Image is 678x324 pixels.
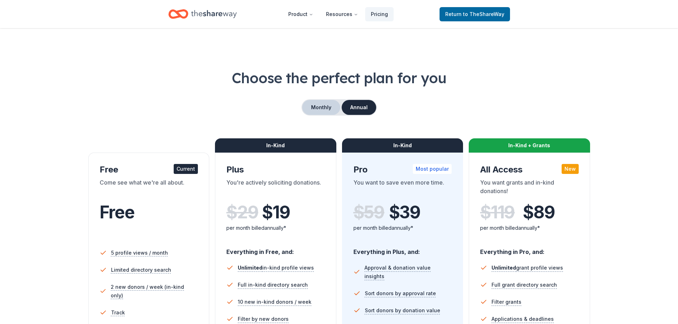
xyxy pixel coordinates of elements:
span: Filter grants [492,298,521,306]
div: Everything in Free, and: [226,241,325,256]
div: You want to save even more time. [353,178,452,198]
div: In-Kind + Grants [469,138,590,153]
span: $ 19 [262,202,290,222]
nav: Main [283,6,394,22]
div: In-Kind [342,138,463,153]
div: Current [174,164,198,174]
div: Plus [226,164,325,175]
button: Annual [342,100,376,115]
div: New [562,164,579,174]
span: $ 89 [523,202,555,222]
button: Monthly [302,100,340,115]
span: Applications & deadlines [492,315,554,323]
span: Return [445,10,504,18]
span: Track [111,308,125,317]
span: Unlimited [492,265,516,271]
span: Full in-kind directory search [238,281,308,289]
span: Sort donors by approval rate [365,289,436,298]
span: Limited directory search [111,266,171,274]
div: Everything in Plus, and: [353,241,452,256]
h1: Choose the perfect plan for you [28,68,650,88]
div: Most popular [413,164,452,174]
div: Everything in Pro, and: [480,241,579,256]
div: Pro [353,164,452,175]
span: 10 new in-kind donors / week [238,298,311,306]
span: Approval & donation value insights [364,264,452,281]
a: Pricing [365,7,394,21]
div: Come see what we're all about. [100,178,198,198]
div: Free [100,164,198,175]
span: Sort donors by donation value [365,306,440,315]
a: Home [168,6,237,22]
span: grant profile views [492,265,563,271]
div: In-Kind [215,138,336,153]
span: in-kind profile views [238,265,314,271]
span: to TheShareWay [463,11,504,17]
div: per month billed annually* [353,224,452,232]
span: Filter by new donors [238,315,289,323]
button: Resources [320,7,364,21]
span: 5 profile views / month [111,249,168,257]
span: Unlimited [238,265,262,271]
div: All Access [480,164,579,175]
span: $ 39 [389,202,420,222]
div: You're actively soliciting donations. [226,178,325,198]
a: Returnto TheShareWay [440,7,510,21]
span: Free [100,202,135,223]
div: You want grants and in-kind donations! [480,178,579,198]
span: Full grant directory search [492,281,557,289]
button: Product [283,7,319,21]
div: per month billed annually* [226,224,325,232]
span: 2 new donors / week (in-kind only) [111,283,198,300]
div: per month billed annually* [480,224,579,232]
